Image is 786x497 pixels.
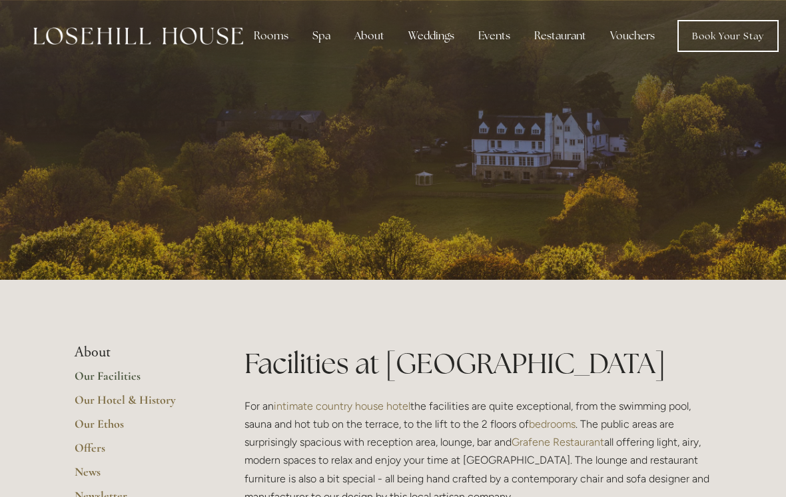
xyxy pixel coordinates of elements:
li: About [75,344,202,361]
a: Grafene Restaurant [512,436,604,448]
div: Rooms [243,23,299,49]
a: Book Your Stay [677,20,779,52]
a: Offers [75,440,202,464]
a: intimate country house hotel [274,400,410,412]
a: Vouchers [599,23,665,49]
div: Restaurant [524,23,597,49]
div: Events [468,23,521,49]
a: bedrooms [529,418,576,430]
a: Our Facilities [75,368,202,392]
a: Our Hotel & History [75,392,202,416]
a: News [75,464,202,488]
img: Losehill House [33,27,243,45]
div: Weddings [398,23,465,49]
div: About [344,23,395,49]
h1: Facilities at [GEOGRAPHIC_DATA] [244,344,711,383]
div: Spa [302,23,341,49]
a: Our Ethos [75,416,202,440]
